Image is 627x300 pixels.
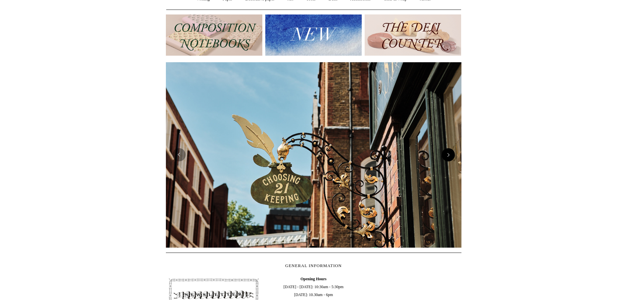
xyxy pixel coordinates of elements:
[300,277,327,281] b: Opening Hours
[166,62,461,248] img: Copyright Choosing Keeping 20190711 LS Homepage 7.jpg__PID:4c49fdcc-9d5f-40e8-9753-f5038b35abb7
[166,14,262,56] img: 202302 Composition ledgers.jpg__PID:69722ee6-fa44-49dd-a067-31375e5d54ec
[365,14,461,56] img: The Deli Counter
[310,246,317,248] button: Page 2
[172,148,186,161] button: Previous
[265,14,362,56] img: New.jpg__PID:f73bdf93-380a-4a35-bcfe-7823039498e1
[442,148,455,161] button: Next
[320,246,327,248] button: Page 3
[300,246,307,248] button: Page 1
[285,263,342,268] span: GENERAL INFORMATION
